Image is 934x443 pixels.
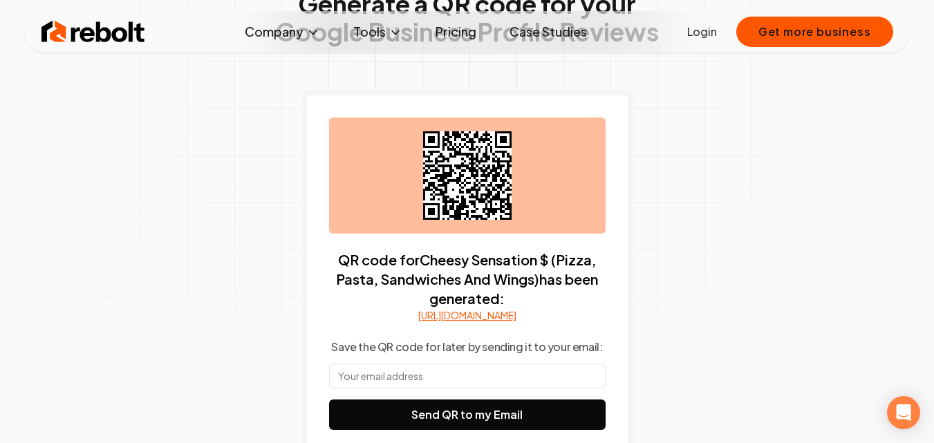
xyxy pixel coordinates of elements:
[418,308,516,322] a: [URL][DOMAIN_NAME]
[329,364,606,388] input: Your email address
[342,18,413,46] button: Tools
[234,18,331,46] button: Company
[331,339,602,355] p: Save the QR code for later by sending it to your email:
[329,399,606,430] button: Send QR to my Email
[424,18,487,46] a: Pricing
[887,396,920,429] div: Open Intercom Messenger
[498,18,598,46] a: Case Studies
[41,18,145,46] img: Rebolt Logo
[736,17,893,47] button: Get more business
[687,23,717,40] a: Login
[329,250,606,308] p: QR code for Cheesy Sensation $ (Pizza, Pasta, Sandwiches And Wings) has been generated:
